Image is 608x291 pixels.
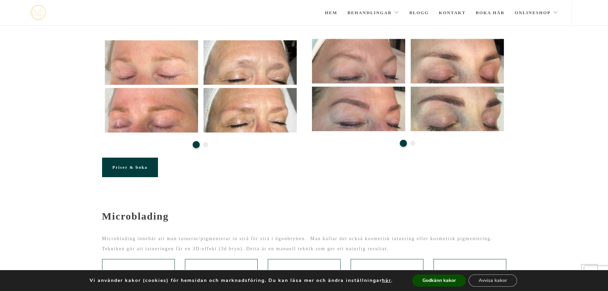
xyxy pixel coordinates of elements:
[469,274,517,287] button: Avvisa kakor
[476,1,505,25] a: Boka här
[515,1,558,25] a: Onlineshop
[382,278,391,284] button: här
[102,234,506,254] p: Microblading innebär att man tatuerar/pigmenterar in strå för strå i ögonbrynen. Man kallar det o...
[113,165,148,170] span: Priser & boka
[102,211,169,222] strong: Microblading
[348,1,399,25] a: Behandlingar
[30,5,46,20] a: mjstudio mjstudio mjstudio
[102,199,106,211] span: -
[90,278,393,284] p: Vi använder kakor (cookies) för hemsidan och marknadsföring. Du kan läsa mer och ändra inställnin...
[409,1,429,25] a: Blogg
[325,1,337,25] a: Hem
[400,140,407,147] button: 1 of 2
[203,142,208,147] button: 2 of 2
[102,158,158,177] a: Priser & boka
[193,141,200,148] button: 1 of 2
[439,1,466,25] a: Kontakt
[410,141,415,146] button: 2 of 2
[30,5,46,20] img: mjstudio
[412,274,466,287] button: Godkänn kakor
